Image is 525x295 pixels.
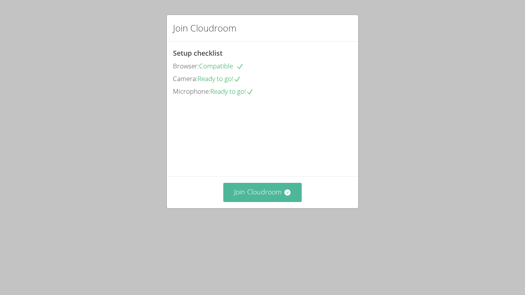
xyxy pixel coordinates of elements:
span: Compatible [199,61,244,70]
h2: Join Cloudroom [173,21,236,35]
button: Join Cloudroom [223,183,302,202]
span: Camera: [173,74,198,83]
span: Browser: [173,61,199,70]
span: Ready to go! [210,87,254,96]
span: Microphone: [173,87,210,96]
span: Ready to go! [198,74,241,83]
span: Setup checklist [173,48,223,58]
